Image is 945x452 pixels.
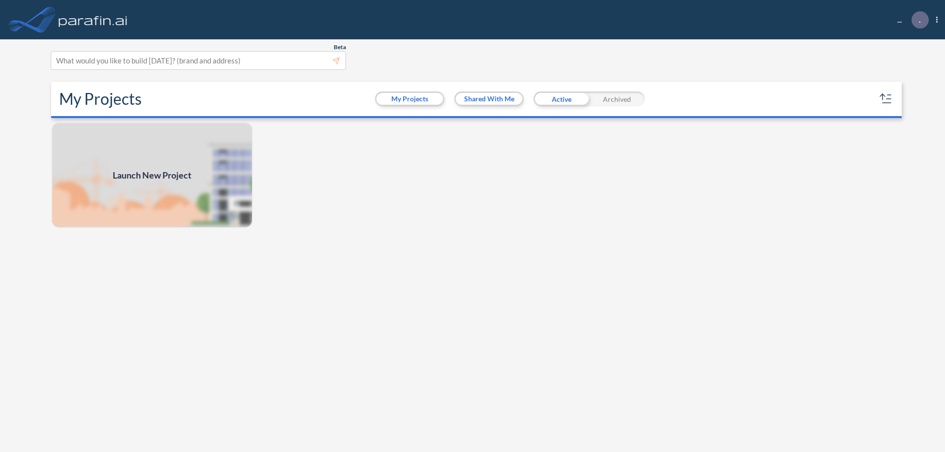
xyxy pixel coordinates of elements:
[51,122,253,228] img: add
[59,90,142,108] h2: My Projects
[882,11,938,29] div: ...
[589,91,645,106] div: Archived
[878,91,894,107] button: sort
[534,91,589,106] div: Active
[51,122,253,228] a: Launch New Project
[377,93,443,105] button: My Projects
[113,169,191,182] span: Launch New Project
[334,43,346,51] span: Beta
[57,10,129,30] img: logo
[456,93,522,105] button: Shared With Me
[919,15,921,24] p: .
